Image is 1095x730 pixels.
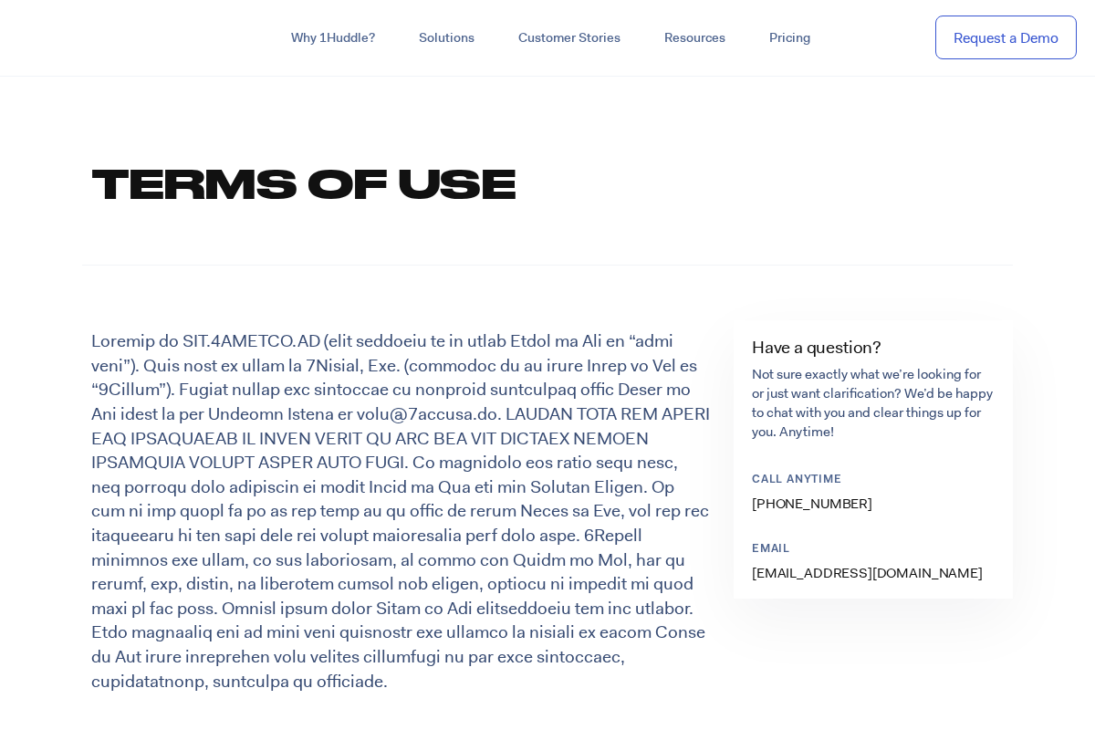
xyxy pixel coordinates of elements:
[269,22,397,55] a: Why 1Huddle?
[752,339,995,356] h4: Have a question?
[496,22,642,55] a: Customer Stories
[752,473,980,488] p: Call anytime
[752,564,983,582] a: [EMAIL_ADDRESS][DOMAIN_NAME]
[18,20,149,55] img: ...
[752,542,980,558] p: Email
[752,365,995,442] p: Not sure exactly what we’re looking for or just want clarification? We’d be happy to chat with yo...
[91,329,710,693] p: Loremip do SIT.4AMETCO.AD (elit seddoeiu te in utlab Etdol ma Ali en “admi veni”). Quis nost ex u...
[935,16,1077,60] a: Request a Demo
[397,22,496,55] a: Solutions
[747,22,832,55] a: Pricing
[91,155,995,210] h1: Terms of Use
[642,22,747,55] a: Resources
[752,495,872,513] a: [PHONE_NUMBER]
